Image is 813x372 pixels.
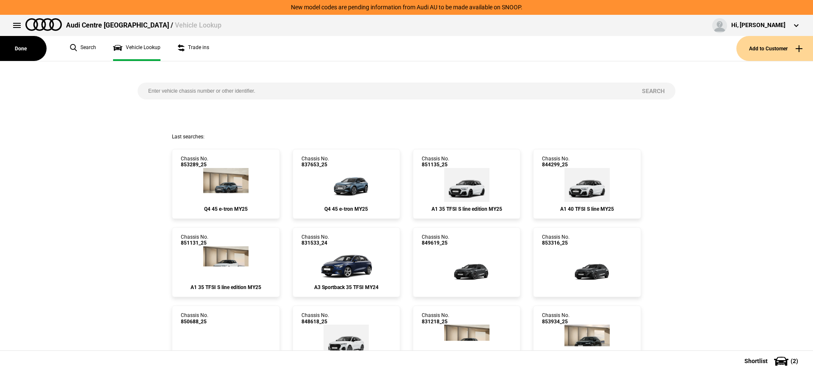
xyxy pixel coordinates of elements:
button: Shortlist(2) [732,350,813,372]
img: Audi_F4BA53_25_EI_5Y5Y_WA7_WA2_FB5_PWK_2FS_55K_PY5_PYY_QQ9_(Nadin:_2FS_55K_C15_FB5_PWK_PY5_PYY_QQ... [321,168,372,202]
button: Search [631,83,675,99]
span: 853289_25 [181,162,208,168]
span: 853316_25 [542,240,570,246]
div: Chassis No. [301,156,329,168]
span: 848618_25 [301,319,329,325]
span: 844299_25 [542,162,570,168]
div: A1 35 TFSI S line edition MY25 [422,206,512,212]
img: Audi_FU5S5Y_25S_GX_6Y6Y_PAH_5MK_WA2_PQ7_8RT_PYH_PWO_3FP_F19_(Nadin:_3FP_5MK_8RT_C92_F19_PAH_PQ7_P... [441,252,492,286]
div: Chassis No. [422,312,449,325]
div: Q4 45 e-tron MY25 [181,206,271,212]
img: Audi_GBACHG_25_ZV_2Y0E_PS1_WA9_6H4_PX2_2Z7_6FB_C5Q_N2T_(Nadin:_2Z7_6FB_6H4_C43_C5Q_N2T_PS1_PX2_WA... [444,168,489,202]
span: 851131_25 [181,240,208,246]
span: 851135_25 [422,162,449,168]
img: Audi_FU5S5Y_25S_GX_6Y6Y_PAH_5MK_WA2_PQ7_8RT_PYH_PWO_3FP_F19_(Nadin:_3FP_5MK_8RT_C92_F19_PAH_PQ7_P... [562,252,613,286]
img: Audi_F3NCCX_25LE_FZ_2Y2Y_3FB_QQ2_6FJ_V72_WN8_X8C_(Nadin:_3FB_6FJ_C62_QQ2_V72_WN8)_ext.png [324,325,369,358]
div: Chassis No. [181,156,208,168]
a: Vehicle Lookup [113,36,160,61]
span: Vehicle Lookup [175,21,221,29]
button: Add to Customer [736,36,813,61]
img: Audi_8YAAZG_24_AC_2D2D_KA6_MP_WA7_3FB_(Nadin:_3FB_4L6_6XI_C43_KA6_SA3_WA7)_ext.png [316,246,376,280]
div: Chassis No. [422,234,449,246]
div: Chassis No. [542,234,570,246]
img: Audi_GBACFG_25_ZV_2Y0E_4ZD_6H4_CV1_6FB_(Nadin:_4ZD_6FB_6H4_C43_CV1)_ext.png [564,168,610,202]
div: A1 35 TFSI S line edition MY25 [181,284,271,290]
div: Chassis No. [181,234,208,246]
div: Chassis No. [301,234,329,246]
div: Chassis No. [542,156,570,168]
div: Chassis No. [542,312,570,325]
span: 849619_25 [422,240,449,246]
div: Chassis No. [301,312,329,325]
img: Audi_8YMCYG_25_EI_0E0E_WBX_3FB_3L5_WXC_PWL_WXC-2_PY5_PYY_(Nadin:_3FB_3L5_C56_PWL_PY5_PYY_WBX_WXC)... [564,325,610,358]
div: A3 Sportback 35 TFSI MY24 [301,284,391,290]
img: audi.png [25,18,62,31]
input: Enter vehicle chassis number or other identifier. [138,83,631,99]
a: Search [70,36,96,61]
span: 831218_25 [422,319,449,325]
img: Audi_GBACHG_25_ZV_2Y0E_PS1_WA9_WBX_6H4_PX2_2Z7_6FB_C5Q_N2T_(Nadin:_2Z7_6FB_6H4_C43_C5Q_N2T_PS1_PX... [203,246,249,280]
span: Last searches: [172,134,205,140]
span: 837653_25 [301,162,329,168]
div: Chassis No. [181,312,208,325]
a: Trade ins [177,36,209,61]
div: Chassis No. [422,156,449,168]
span: 853934_25 [542,319,570,325]
img: Audi_F4BA53_25_EI_5Y5Y_3FU_WA2_WA7_PWK_FB5_2FS_55K_PY5_PYY_QQ9_(Nadin:_2FS_3FU_55K_C19_FB5_PWK_PY... [203,168,249,202]
img: Audi_GBACFG_25_ZV_0E0E_4ZD_N4M_(Nadin:_4ZD_C43_N4M)_ext.png [444,325,489,358]
span: 850688_25 [181,319,208,325]
div: A1 40 TFSI S line MY25 [542,206,632,212]
span: ( 2 ) [791,358,798,364]
div: Audi Centre [GEOGRAPHIC_DATA] / [66,21,221,30]
span: Shortlist [744,358,768,364]
span: 831533_24 [301,240,329,246]
div: Q4 45 e-tron MY25 [301,206,391,212]
div: Hi, [PERSON_NAME] [731,21,785,30]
